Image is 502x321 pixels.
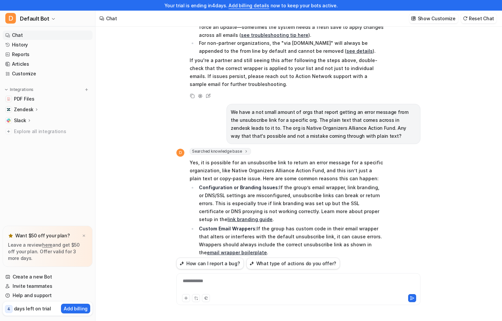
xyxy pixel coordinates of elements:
a: Reports [3,50,93,59]
img: menu_add.svg [84,87,89,92]
p: days left on trial [14,305,51,312]
img: expand menu [4,87,9,92]
img: Slack [7,119,11,122]
button: What type of actions do you offer? [246,258,340,269]
img: star [8,233,13,238]
a: here [42,242,52,248]
img: reset [463,16,468,21]
li: If your edits are not appearing, try editing and saving the wrapper again to force an update—some... [197,15,384,39]
p: Zendesk [14,106,33,113]
img: Zendesk [7,108,11,112]
p: Slack [14,117,26,124]
a: Invite teammates [3,281,93,291]
button: Reset Chat [461,14,497,23]
p: If you're a partner and still seeing this after following the steps above, double-check that the ... [190,56,384,88]
a: Articles [3,59,93,69]
a: see troubleshooting tip here [241,32,308,38]
p: Show Customize [418,15,456,22]
p: Integrations [10,87,33,92]
span: Explore all integrations [14,126,90,137]
li: For non-partner organizations, the "via [DOMAIN_NAME]" will always be appended to the from line b... [197,39,384,55]
button: Show Customize [409,14,458,23]
p: If the group has custom code in their email wrapper that alters or interferes with the default un... [199,225,384,257]
strong: Configuration or Branding Issues: [199,185,279,190]
button: Add billing [61,304,90,313]
a: Explore all integrations [3,127,93,136]
span: Default Bot [20,14,49,23]
p: 4 [7,306,10,312]
img: PDF Files [7,97,11,101]
img: x [82,234,86,238]
img: explore all integrations [5,128,12,135]
a: Help and support [3,291,93,300]
span: Searched knowledge base [190,148,251,155]
a: see details [346,48,373,54]
img: customize [411,16,416,21]
a: link branding guide [227,216,273,222]
button: How can I report a bug? [176,258,244,269]
p: Want $50 off your plan? [15,232,70,239]
a: Chat [3,31,93,40]
div: Chat [106,15,117,22]
a: Create a new Bot [3,272,93,281]
a: email wrapper boilerplate [207,250,267,255]
button: Integrations [3,86,35,93]
a: Customize [3,69,93,78]
p: Leave a review and get $50 off your plan. Offer valid for 3 more days. [8,242,87,262]
span: PDF Files [14,96,34,102]
strong: Custom Email Wrappers: [199,226,257,231]
a: Add billing details [228,3,269,8]
span: D [176,149,184,157]
p: If the group’s email wrapper, link branding, or DNS/SSL settings are misconfigured, unsubscribe l... [199,184,384,223]
a: PDF FilesPDF Files [3,94,93,104]
p: We have a not small amount of orgs that report getting an error message from the unsubscribe link... [231,108,416,140]
a: History [3,40,93,49]
p: Yes, it is possible for an unsubscribe link to return an error message for a specific organizatio... [190,159,384,183]
span: D [5,13,16,24]
p: Add billing [64,305,88,312]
